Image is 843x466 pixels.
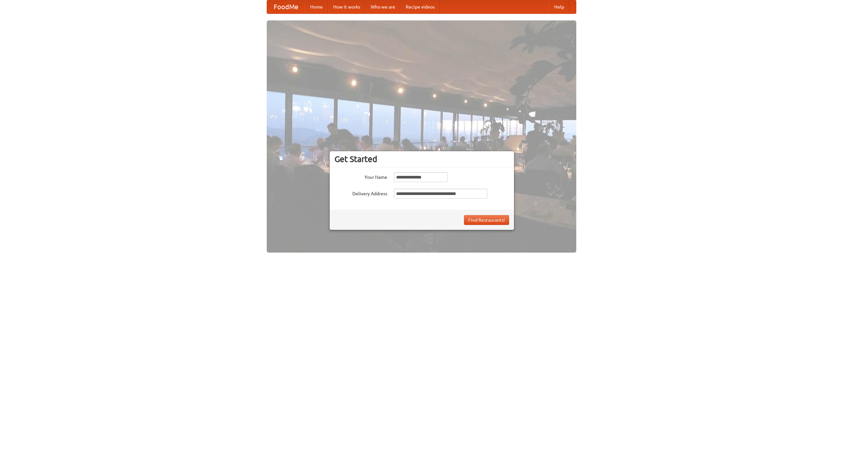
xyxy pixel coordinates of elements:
a: How it works [328,0,366,14]
a: Help [549,0,569,14]
a: Who we are [366,0,400,14]
label: Delivery Address [335,189,387,197]
a: Recipe videos [400,0,440,14]
button: Find Restaurants! [464,215,509,225]
a: FoodMe [267,0,305,14]
a: Home [305,0,328,14]
h3: Get Started [335,154,509,164]
label: Your Name [335,172,387,180]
